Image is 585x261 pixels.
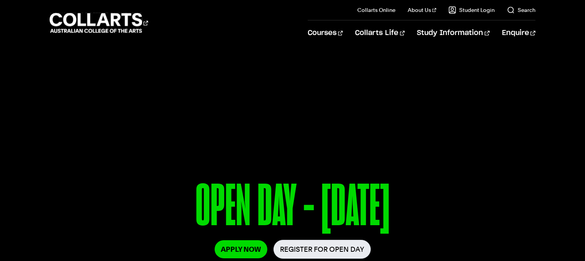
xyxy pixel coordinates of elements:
a: Student Login [448,6,495,14]
a: Register for Open Day [273,240,371,259]
a: Apply Now [215,240,267,258]
div: Go to homepage [50,12,148,34]
a: Courses [308,20,343,46]
a: Collarts Life [355,20,405,46]
a: Study Information [417,20,489,46]
a: About Us [408,6,436,14]
a: Enquire [502,20,535,46]
p: OPEN DAY - [DATE] [65,176,520,240]
a: Collarts Online [357,6,395,14]
a: Search [507,6,535,14]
